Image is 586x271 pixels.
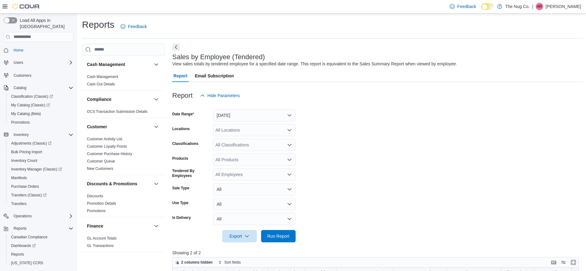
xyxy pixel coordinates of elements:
[11,225,73,232] span: Reports
[87,124,107,130] h3: Customer
[172,43,180,51] button: Next
[87,194,103,198] a: Discounts
[224,260,241,265] span: Sort fields
[213,198,296,210] button: All
[481,3,494,10] input: Dark Mode
[6,139,76,148] a: Adjustments (Classic)
[82,135,165,175] div: Customer
[87,243,114,248] span: GL Transactions
[87,61,151,68] button: Cash Management
[6,199,76,208] button: Transfers
[82,18,114,31] h1: Reports
[195,70,234,82] span: Email Subscription
[9,93,55,100] a: Classification (Classic)
[11,47,26,54] a: Home
[87,109,148,114] a: OCS Transaction Submission Details
[6,148,76,156] button: Bulk Pricing Import
[153,123,160,130] button: Customer
[11,167,62,172] span: Inventory Manager (Classic)
[82,235,165,252] div: Finance
[457,3,476,10] span: Feedback
[14,226,27,231] span: Reports
[6,174,76,182] button: Manifests
[11,71,73,79] span: Customers
[11,59,26,66] button: Users
[261,230,296,242] button: Run Report
[172,168,211,178] label: Tendered By Employees
[172,53,265,61] h3: Sales by Employee (Tendered)
[6,101,76,109] a: My Catalog (Classic)
[172,141,199,146] label: Classifications
[82,108,165,118] div: Compliance
[11,111,41,116] span: My Catalog (Beta)
[9,200,29,207] a: Transfers
[87,74,118,79] span: Cash Management
[11,225,29,232] button: Reports
[11,59,73,66] span: Users
[153,222,160,230] button: Finance
[11,212,73,220] span: Operations
[6,241,76,250] a: Dashboards
[9,148,73,156] span: Bulk Pricing Import
[9,166,73,173] span: Inventory Manager (Classic)
[6,156,76,165] button: Inventory Count
[9,119,32,126] a: Promotions
[87,159,115,163] a: Customer Queue
[546,3,581,10] p: [PERSON_NAME]
[9,148,45,156] a: Bulk Pricing Import
[6,165,76,174] a: Inventory Manager (Classic)
[11,175,27,180] span: Manifests
[222,230,257,242] button: Export
[505,3,530,10] p: The Nug Co.
[537,3,542,10] span: AR
[87,144,127,149] span: Customer Loyalty Points
[87,258,106,264] h3: Inventory
[172,200,188,205] label: Use Type
[172,215,191,220] label: Is Delivery
[9,233,73,241] span: Canadian Compliance
[87,166,113,171] a: New Customers
[87,181,151,187] button: Discounts & Promotions
[11,103,50,108] span: My Catalog (Classic)
[181,260,213,265] span: 2 columns hidden
[9,191,49,199] a: Transfers (Classic)
[6,233,76,241] button: Canadian Compliance
[172,126,190,131] label: Locations
[9,157,73,164] span: Inventory Count
[12,3,40,10] img: Cova
[87,61,125,68] h3: Cash Management
[87,82,115,86] a: Cash Out Details
[11,131,31,138] button: Inventory
[87,209,106,213] a: Promotions
[14,85,26,90] span: Catalog
[216,259,243,266] button: Sort fields
[9,140,73,147] span: Adjustments (Classic)
[9,259,73,267] span: Washington CCRS
[87,201,116,206] a: Promotion Details
[153,180,160,187] button: Discounts & Promotions
[172,156,188,161] label: Products
[14,132,29,137] span: Inventory
[87,236,117,240] a: GL Account Totals
[87,258,151,264] button: Inventory
[14,73,31,78] span: Customers
[6,191,76,199] a: Transfers (Classic)
[87,223,103,229] h3: Finance
[536,3,543,10] div: Alex Roerick
[11,212,34,220] button: Operations
[87,181,137,187] h3: Discounts & Promotions
[6,92,76,101] a: Classification (Classic)
[213,213,296,225] button: All
[570,259,577,266] button: Enter fullscreen
[11,131,73,138] span: Inventory
[1,71,76,80] button: Customers
[550,259,557,266] button: Keyboard shortcuts
[173,259,215,266] button: 2 columns hidden
[11,72,34,79] a: Customers
[87,152,132,156] a: Customer Purchase History
[9,251,27,258] a: Reports
[1,58,76,67] button: Users
[226,230,253,242] span: Export
[87,82,115,87] span: Cash Out Details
